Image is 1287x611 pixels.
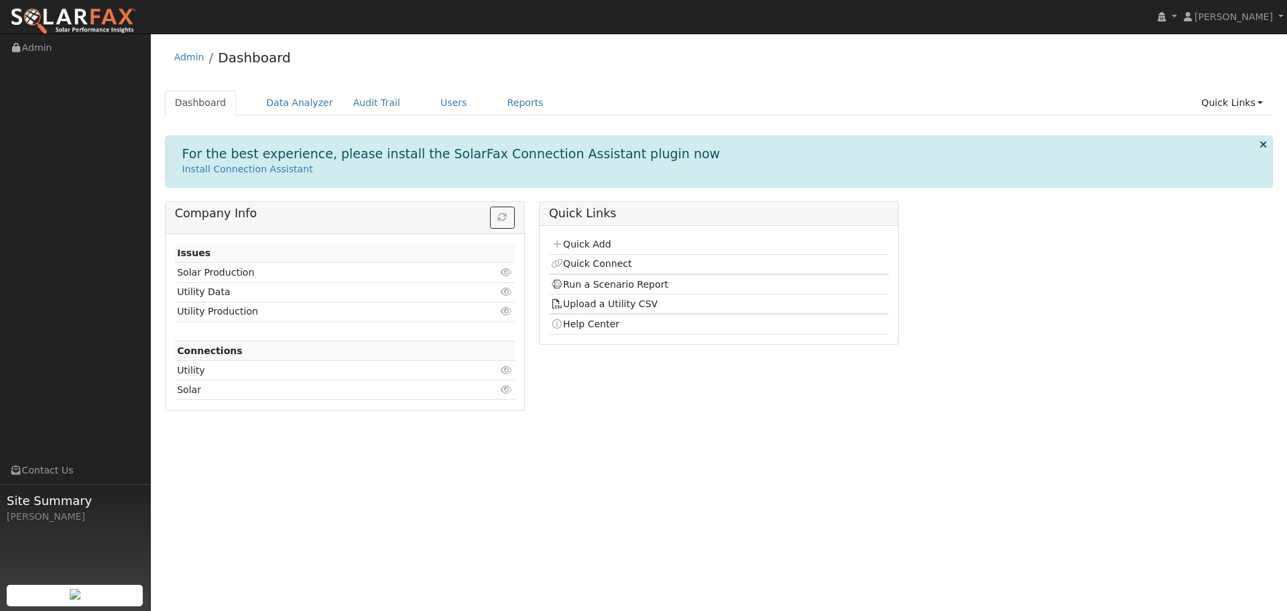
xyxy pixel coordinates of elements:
[177,345,243,356] strong: Connections
[551,298,658,309] a: Upload a Utility CSV
[165,91,237,115] a: Dashboard
[175,282,460,302] td: Utility Data
[551,239,611,249] a: Quick Add
[501,366,513,375] i: Click to view
[551,279,668,290] a: Run a Scenario Report
[182,146,721,162] h1: For the best experience, please install the SolarFax Connection Assistant plugin now
[182,164,313,174] a: Install Connection Assistant
[7,492,143,510] span: Site Summary
[7,510,143,524] div: [PERSON_NAME]
[497,91,554,115] a: Reports
[501,385,513,394] i: Click to view
[551,258,631,269] a: Quick Connect
[70,589,80,600] img: retrieve
[501,287,513,296] i: Click to view
[1191,91,1273,115] a: Quick Links
[174,52,204,62] a: Admin
[175,380,460,400] td: Solar
[177,247,210,258] strong: Issues
[175,207,515,221] h5: Company Info
[430,91,477,115] a: Users
[549,207,889,221] h5: Quick Links
[256,91,343,115] a: Data Analyzer
[175,263,460,282] td: Solar Production
[1194,11,1273,22] span: [PERSON_NAME]
[501,268,513,277] i: Click to view
[175,302,460,321] td: Utility Production
[175,361,460,380] td: Utility
[551,319,619,329] a: Help Center
[218,50,291,66] a: Dashboard
[343,91,410,115] a: Audit Trail
[501,307,513,316] i: Click to view
[10,7,136,36] img: SolarFax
